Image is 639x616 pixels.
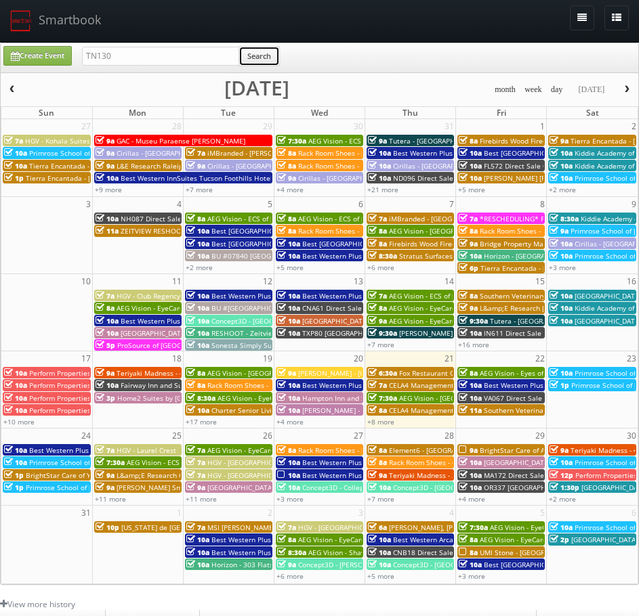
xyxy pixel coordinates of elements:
[96,291,115,301] span: 7a
[550,458,573,467] span: 10a
[368,251,397,261] span: 8:30a
[218,393,487,403] span: AEG Vision - EyeCare Specialties of [US_STATE][PERSON_NAME] Eyecare Associates
[26,483,155,492] span: Primrose School of [GEOGRAPHIC_DATA]
[277,380,300,390] span: 10a
[121,523,308,532] span: [US_STATE] de [GEOGRAPHIC_DATA] - [GEOGRAPHIC_DATA]
[389,405,586,415] span: CELA4 Management Services, Inc. - [PERSON_NAME] Genesis
[368,239,387,248] span: 8a
[302,251,507,261] span: Best Western Plus Scottsdale Thunderbird Suites (Loc #03156)
[29,161,145,171] span: Tierra Encantada - [PERSON_NAME]
[459,393,482,403] span: 10a
[186,303,209,313] span: 10a
[96,470,115,480] span: 9a
[459,226,478,236] span: 8a
[211,328,357,338] span: RESHOOT - Zeitview for [GEOGRAPHIC_DATA]
[549,185,576,194] a: +2 more
[459,316,488,326] span: 9:30a
[186,185,213,194] a: +7 more
[186,328,209,338] span: 10a
[277,161,296,171] span: 8a
[96,523,119,532] span: 10p
[302,405,468,415] span: [PERSON_NAME] - [GEOGRAPHIC_DATA] Apartments
[121,316,293,326] span: Best Western Plus [GEOGRAPHIC_DATA] (Loc #48184)
[96,136,115,146] span: 9a
[550,380,569,390] span: 1p
[459,458,482,467] span: 10a
[490,81,520,98] button: month
[389,470,492,480] span: Teriyaki Madness - 318 Decatur
[459,380,482,390] span: 10a
[480,136,631,146] span: Firebirds Wood Fired Grill [GEOGRAPHIC_DATA]
[308,548,477,557] span: AEG Vision - Shawnee Optical - [GEOGRAPHIC_DATA]
[389,136,483,146] span: Tutera - [GEOGRAPHIC_DATA]
[186,483,205,492] span: 9a
[550,136,569,146] span: 9a
[298,226,446,236] span: Rack Room Shoes - 1254 [GEOGRAPHIC_DATA]
[186,214,205,223] span: 8a
[207,523,275,532] span: MSI [PERSON_NAME]
[480,445,606,455] span: BrightStar Care of Aurora Reveal Event
[29,458,212,467] span: Primrose School of [PERSON_NAME][GEOGRAPHIC_DATA]
[186,251,209,261] span: 10a
[186,393,215,403] span: 8:30a
[211,535,348,544] span: Best Western Plus East Side (Loc #68029)
[96,214,119,223] span: 10a
[368,328,397,338] span: 9:30a
[550,368,573,378] span: 10a
[277,393,300,403] span: 10a
[550,214,579,223] span: 8:30a
[550,251,573,261] span: 10a
[186,535,209,544] span: 10a
[96,173,119,183] span: 10a
[186,470,205,480] span: 7a
[186,417,217,426] a: +17 more
[368,458,387,467] span: 8a
[277,251,300,261] span: 10a
[550,535,569,544] span: 2p
[26,173,142,183] span: Tierra Encantada - [PERSON_NAME]
[550,523,573,532] span: 10a
[186,226,209,236] span: 10a
[298,535,527,544] span: AEG Vision - EyeCare Specialties of [US_STATE] - In Focus Vision Center
[207,483,396,492] span: [GEOGRAPHIC_DATA] [PERSON_NAME][GEOGRAPHIC_DATA]
[459,239,478,248] span: 9a
[277,523,296,532] span: 7a
[368,393,397,403] span: 7:30a
[459,251,482,261] span: 10a
[186,340,209,350] span: 10a
[298,173,466,183] span: Cirillas - [GEOGRAPHIC_DATA] ([GEOGRAPHIC_DATA])
[211,251,316,261] span: BU #07840 [GEOGRAPHIC_DATA]
[26,470,145,480] span: BrightStar Care of York Reveal Event
[459,161,482,171] span: 10a
[186,380,205,390] span: 8a
[207,445,450,455] span: AEG Vision - EyeCare Specialties of [US_STATE] – [PERSON_NAME] Eye Care
[211,405,352,415] span: Charter Senior Living - [GEOGRAPHIC_DATA]
[550,226,569,236] span: 9a
[4,393,27,403] span: 10a
[393,535,516,544] span: Best Western Arcata Inn (Loc #05505)
[490,316,584,326] span: Tutera - [GEOGRAPHIC_DATA]
[389,445,493,455] span: Element6 - [GEOGRAPHIC_DATA]
[550,239,573,248] span: 10a
[186,148,205,158] span: 7a
[277,136,306,146] span: 7:30a
[277,148,296,158] span: 8a
[298,161,499,171] span: Rack Room Shoes - 1253 [PERSON_NAME][GEOGRAPHIC_DATA]
[368,161,391,171] span: 10a
[96,380,119,390] span: 10a
[95,494,126,504] a: +11 more
[550,445,569,455] span: 9a
[96,368,115,378] span: 9a
[368,523,387,532] span: 6a
[389,214,558,223] span: iMBranded - [GEOGRAPHIC_DATA][US_STATE] Toyota
[298,445,422,455] span: Rack Room Shoes - [STREET_ADDRESS]
[29,405,163,415] span: Perform Properties - [GEOGRAPHIC_DATA]
[127,458,375,467] span: AEG Vision - ECS of New England - OptomEyes Health – [GEOGRAPHIC_DATA]
[298,368,424,378] span: [PERSON_NAME] - [GEOGRAPHIC_DATA]
[276,494,304,504] a: +3 more
[186,239,209,248] span: 10a
[95,185,122,194] a: +9 more
[459,328,482,338] span: 10a
[121,226,354,236] span: ZEITVIEW RESHOOT DuPont - [GEOGRAPHIC_DATA], [GEOGRAPHIC_DATA]
[458,494,485,504] a: +4 more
